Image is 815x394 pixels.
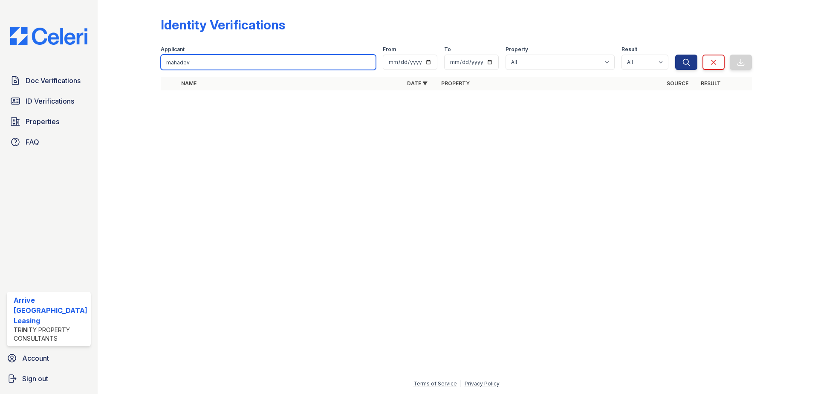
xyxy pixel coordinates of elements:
[26,96,74,106] span: ID Verifications
[161,17,285,32] div: Identity Verifications
[3,370,94,387] a: Sign out
[3,27,94,45] img: CE_Logo_Blue-a8612792a0a2168367f1c8372b55b34899dd931a85d93a1a3d3e32e68fde9ad4.png
[161,46,185,53] label: Applicant
[444,46,451,53] label: To
[7,72,91,89] a: Doc Verifications
[14,326,87,343] div: Trinity Property Consultants
[26,116,59,127] span: Properties
[7,93,91,110] a: ID Verifications
[407,80,428,87] a: Date ▼
[621,46,637,53] label: Result
[14,295,87,326] div: Arrive [GEOGRAPHIC_DATA] Leasing
[7,133,91,151] a: FAQ
[26,75,81,86] span: Doc Verifications
[506,46,528,53] label: Property
[3,350,94,367] a: Account
[701,80,721,87] a: Result
[26,137,39,147] span: FAQ
[667,80,688,87] a: Source
[460,380,462,387] div: |
[413,380,457,387] a: Terms of Service
[7,113,91,130] a: Properties
[161,55,376,70] input: Search by name or phone number
[465,380,500,387] a: Privacy Policy
[383,46,396,53] label: From
[22,353,49,363] span: Account
[181,80,197,87] a: Name
[441,80,470,87] a: Property
[22,374,48,384] span: Sign out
